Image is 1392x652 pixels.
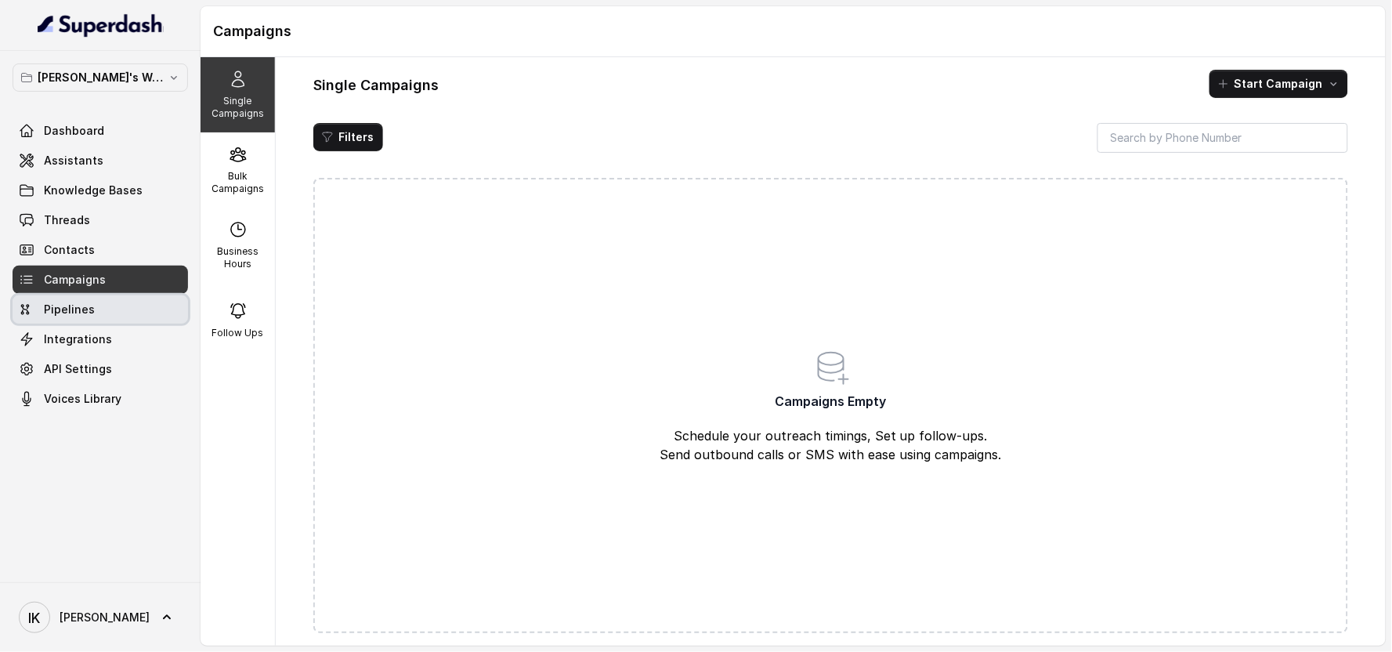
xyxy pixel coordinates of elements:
[44,272,106,288] span: Campaigns
[13,63,188,92] button: [PERSON_NAME]'s Workspace
[591,426,1070,464] p: Schedule your outreach timings, Set up follow-ups. Send outbound calls or SMS with ease using cam...
[212,327,264,339] p: Follow Ups
[213,19,1373,44] h1: Campaigns
[44,242,95,258] span: Contacts
[44,212,90,228] span: Threads
[29,610,41,626] text: IK
[13,147,188,175] a: Assistants
[13,176,188,205] a: Knowledge Bases
[13,206,188,234] a: Threads
[44,183,143,198] span: Knowledge Bases
[207,95,269,120] p: Single Campaigns
[44,331,112,347] span: Integrations
[38,13,164,38] img: light.svg
[44,302,95,317] span: Pipelines
[1097,123,1348,153] input: Search by Phone Number
[44,391,121,407] span: Voices Library
[13,117,188,145] a: Dashboard
[13,596,188,639] a: [PERSON_NAME]
[44,361,112,377] span: API Settings
[313,73,439,98] h1: Single Campaigns
[313,123,383,151] button: Filters
[44,123,104,139] span: Dashboard
[13,295,188,324] a: Pipelines
[776,392,887,411] span: Campaigns Empty
[1209,70,1348,98] button: Start Campaign
[38,68,163,87] p: [PERSON_NAME]'s Workspace
[13,236,188,264] a: Contacts
[13,355,188,383] a: API Settings
[13,266,188,294] a: Campaigns
[13,325,188,353] a: Integrations
[207,170,269,195] p: Bulk Campaigns
[13,385,188,413] a: Voices Library
[207,245,269,270] p: Business Hours
[44,153,103,168] span: Assistants
[60,610,150,625] span: [PERSON_NAME]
